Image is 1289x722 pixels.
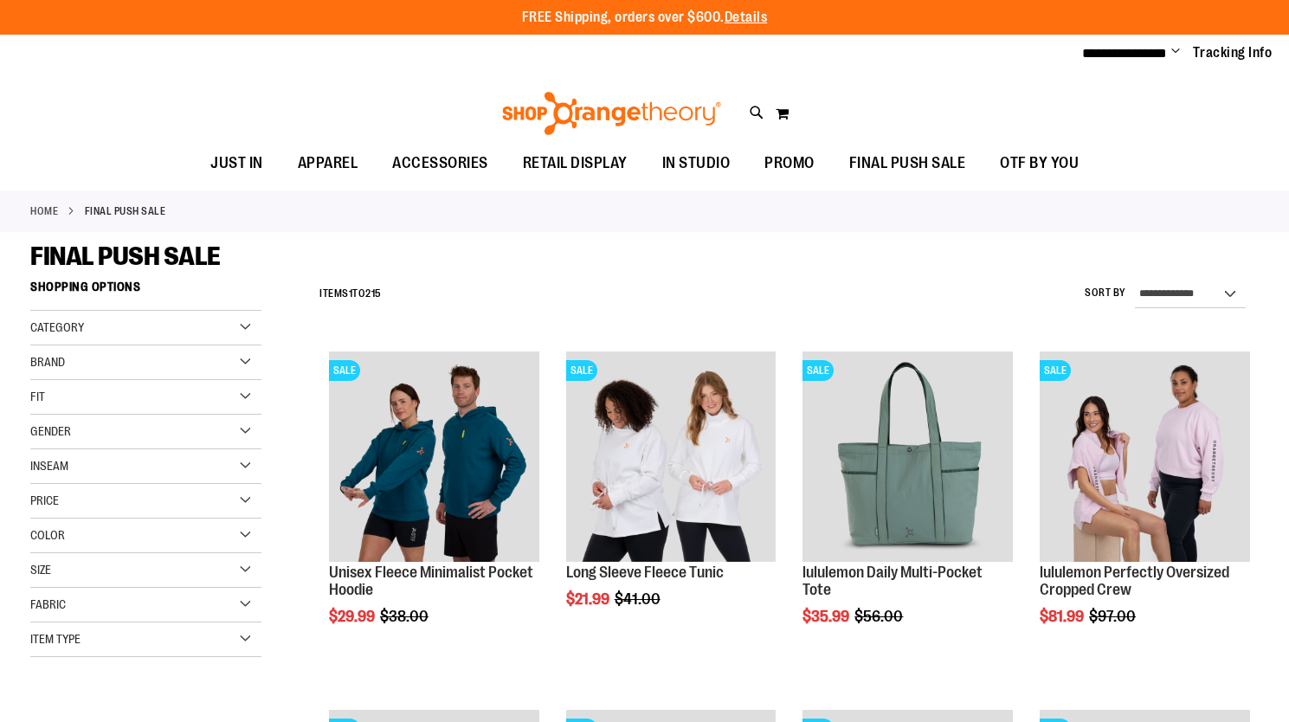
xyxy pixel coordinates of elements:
div: product [794,343,1022,668]
img: lululemon Daily Multi-Pocket Tote [802,351,1013,562]
span: $56.00 [854,608,906,625]
span: IN STUDIO [662,144,731,183]
a: lululemon Perfectly Oversized Cropped Crew [1040,564,1229,598]
img: Shop Orangetheory [499,92,724,135]
a: Product image for Fleece Long SleeveSALE [566,351,777,564]
button: Account menu [1171,44,1180,61]
span: RETAIL DISPLAY [523,144,628,183]
strong: Shopping Options [30,272,261,311]
span: Inseam [30,459,68,473]
a: Unisex Fleece Minimalist Pocket HoodieSALE [329,351,539,564]
a: lululemon Perfectly Oversized Cropped CrewSALE [1040,351,1250,564]
a: FINAL PUSH SALE [832,144,983,183]
span: OTF BY YOU [1000,144,1079,183]
img: Product image for Fleece Long Sleeve [566,351,777,562]
span: $21.99 [566,590,612,608]
span: 1 [349,287,353,300]
span: JUST IN [210,144,263,183]
img: Unisex Fleece Minimalist Pocket Hoodie [329,351,539,562]
span: $38.00 [380,608,431,625]
p: FREE Shipping, orders over $600. [522,8,768,28]
div: product [557,343,785,652]
span: Fit [30,390,45,403]
h2: Items to [319,280,382,307]
img: lululemon Perfectly Oversized Cropped Crew [1040,351,1250,562]
span: SALE [329,360,360,381]
span: Fabric [30,597,66,611]
span: 215 [365,287,382,300]
span: FINAL PUSH SALE [30,242,221,271]
span: $35.99 [802,608,852,625]
a: Tracking Info [1193,43,1273,62]
label: Sort By [1085,286,1126,300]
a: Unisex Fleece Minimalist Pocket Hoodie [329,564,533,598]
span: Size [30,563,51,577]
span: PROMO [764,144,815,183]
span: Brand [30,355,65,369]
span: APPAREL [298,144,358,183]
div: product [1031,343,1259,668]
a: lululemon Daily Multi-Pocket Tote [802,564,983,598]
span: Category [30,320,84,334]
span: $41.00 [615,590,663,608]
a: Home [30,203,58,219]
a: JUST IN [193,144,280,184]
span: FINAL PUSH SALE [849,144,966,183]
a: Details [725,10,768,25]
span: Price [30,493,59,507]
a: ACCESSORIES [375,144,506,184]
a: RETAIL DISPLAY [506,144,645,184]
span: SALE [566,360,597,381]
a: Long Sleeve Fleece Tunic [566,564,724,581]
a: IN STUDIO [645,144,748,184]
span: Color [30,528,65,542]
a: PROMO [747,144,832,184]
span: $81.99 [1040,608,1086,625]
span: ACCESSORIES [392,144,488,183]
strong: FINAL PUSH SALE [85,203,166,219]
span: Item Type [30,632,81,646]
a: OTF BY YOU [983,144,1096,184]
a: APPAREL [280,144,376,184]
span: $97.00 [1089,608,1138,625]
a: lululemon Daily Multi-Pocket ToteSALE [802,351,1013,564]
span: SALE [802,360,834,381]
div: product [320,343,548,668]
span: $29.99 [329,608,377,625]
span: SALE [1040,360,1071,381]
span: Gender [30,424,71,438]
